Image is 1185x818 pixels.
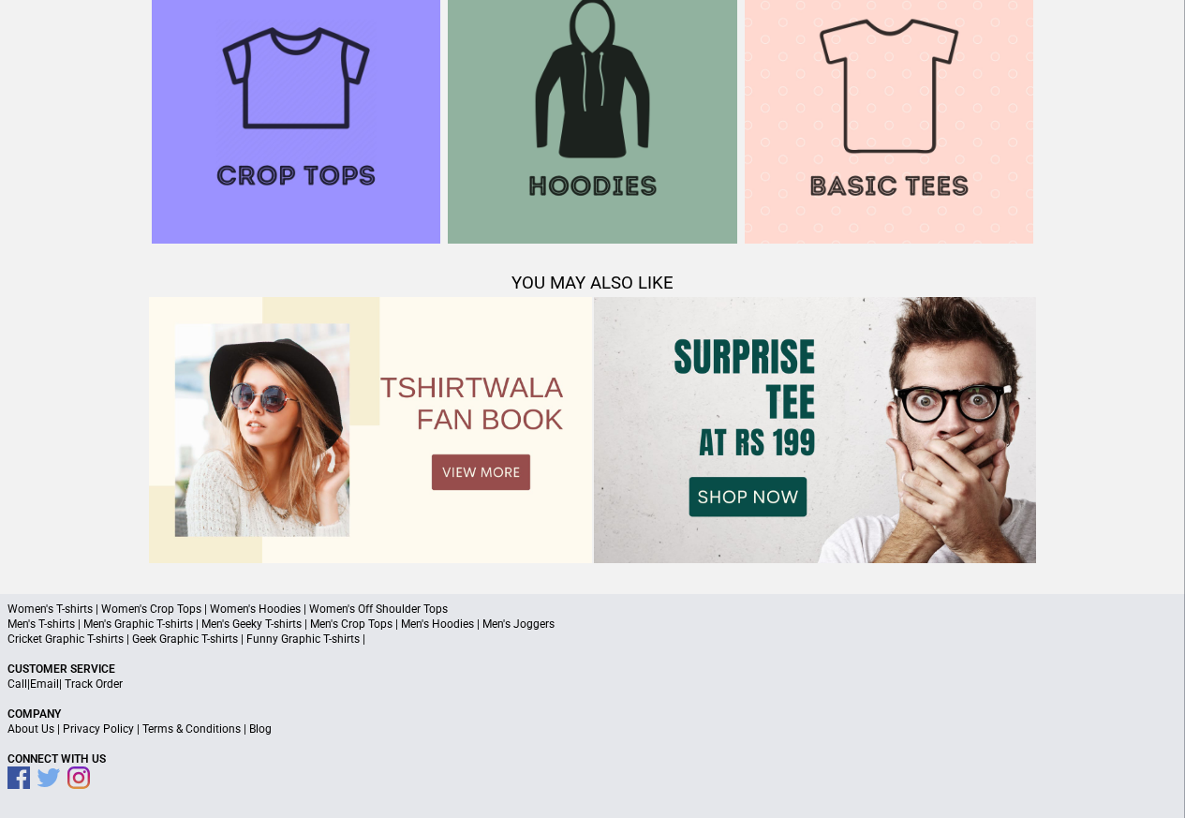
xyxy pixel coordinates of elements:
[7,751,1178,766] p: Connect With Us
[249,722,272,736] a: Blog
[7,617,1178,632] p: Men's T-shirts | Men's Graphic T-shirts | Men's Geeky T-shirts | Men's Crop Tops | Men's Hoodies ...
[7,677,1178,692] p: | |
[7,706,1178,721] p: Company
[7,721,1178,736] p: | | |
[7,632,1178,647] p: Cricket Graphic T-shirts | Geek Graphic T-shirts | Funny Graphic T-shirts |
[7,602,1178,617] p: Women's T-shirts | Women's Crop Tops | Women's Hoodies | Women's Off Shoulder Tops
[7,722,54,736] a: About Us
[7,677,27,691] a: Call
[511,273,674,293] span: YOU MAY ALSO LIKE
[63,722,134,736] a: Privacy Policy
[7,662,1178,677] p: Customer Service
[142,722,241,736] a: Terms & Conditions
[65,677,123,691] a: Track Order
[30,677,59,691] a: Email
